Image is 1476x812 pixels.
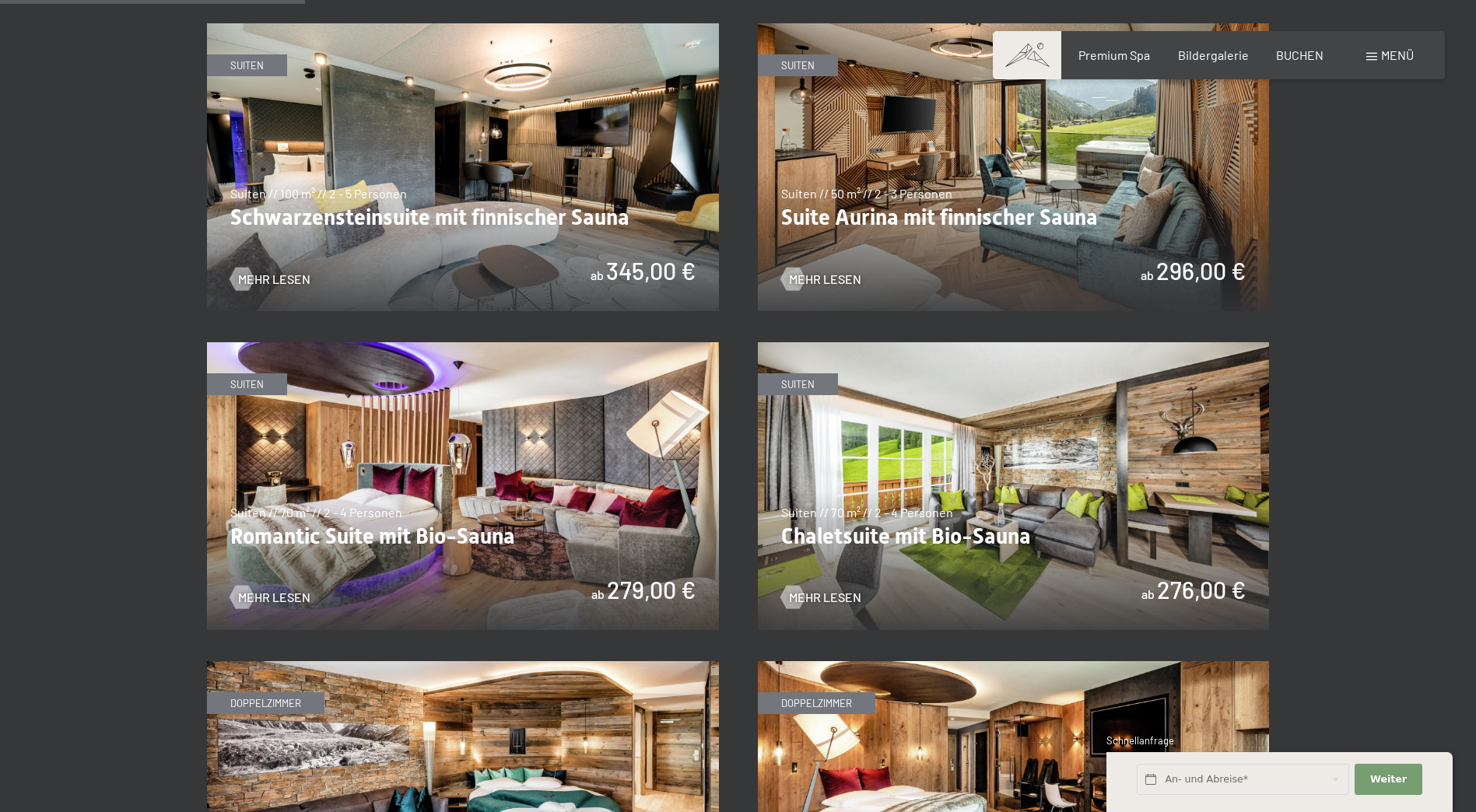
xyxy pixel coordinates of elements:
[207,24,719,33] a: Schwarzensteinsuite mit finnischer Sauna
[230,589,310,606] a: Mehr Lesen
[781,271,861,288] a: Mehr Lesen
[207,343,719,352] a: Romantic Suite mit Bio-Sauna
[1106,734,1174,747] span: Schnellanfrage
[789,271,861,288] span: Mehr Lesen
[758,343,1270,352] a: Chaletsuite mit Bio-Sauna
[238,589,310,606] span: Mehr Lesen
[758,23,1270,311] img: Suite Aurina mit finnischer Sauna
[1370,772,1407,786] span: Weiter
[238,271,310,288] span: Mehr Lesen
[207,342,719,630] img: Romantic Suite mit Bio-Sauna
[207,23,719,311] img: Schwarzensteinsuite mit finnischer Sauna
[1355,764,1422,796] button: Weiter
[1276,47,1323,62] a: BUCHEN
[781,589,861,606] a: Mehr Lesen
[789,589,861,606] span: Mehr Lesen
[230,271,310,288] a: Mehr Lesen
[207,662,719,671] a: Nature Suite mit Sauna
[758,24,1270,33] a: Suite Aurina mit finnischer Sauna
[1078,47,1150,62] a: Premium Spa
[758,342,1270,630] img: Chaletsuite mit Bio-Sauna
[758,662,1270,671] a: Suite Deluxe mit Sauna
[1381,47,1414,62] span: Menü
[1178,47,1249,62] a: Bildergalerie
